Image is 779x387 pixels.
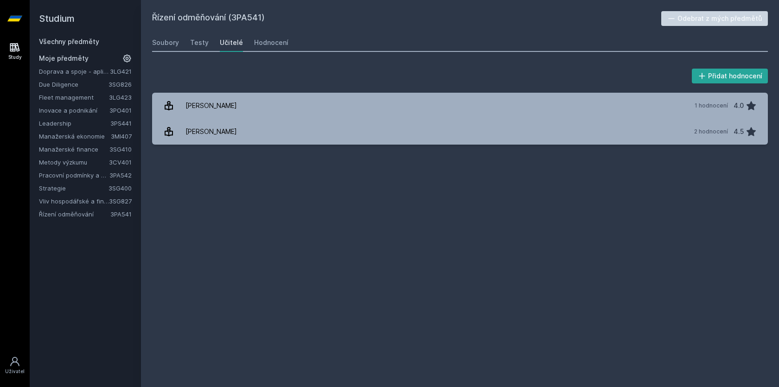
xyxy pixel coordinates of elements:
a: 3MI407 [111,133,132,140]
a: Study [2,37,28,65]
a: 3PA541 [110,210,132,218]
a: Soubory [152,33,179,52]
div: 1 hodnocení [695,102,728,109]
a: Doprava a spoje - aplikace [39,67,110,76]
a: Leadership [39,119,110,128]
a: 3LG423 [109,94,132,101]
a: Strategie [39,184,109,193]
div: Soubory [152,38,179,47]
a: 3PO401 [109,107,132,114]
a: Testy [190,33,209,52]
a: [PERSON_NAME] 1 hodnocení 4.0 [152,93,768,119]
a: Metody výzkumu [39,158,109,167]
div: Study [8,54,22,61]
button: Odebrat z mých předmětů [661,11,768,26]
div: [PERSON_NAME] [185,122,237,141]
a: Všechny předměty [39,38,99,45]
div: 4.5 [734,122,744,141]
button: Přidat hodnocení [692,69,768,83]
div: Hodnocení [254,38,288,47]
a: [PERSON_NAME] 2 hodnocení 4.5 [152,119,768,145]
a: Inovace a podnikání [39,106,109,115]
a: 3SG826 [109,81,132,88]
a: 3SG827 [109,197,132,205]
div: Uživatel [5,368,25,375]
a: Pracovní podmínky a pracovní vztahy [39,171,109,180]
span: Moje předměty [39,54,89,63]
div: Učitelé [220,38,243,47]
a: Uživatel [2,351,28,380]
a: Manažerská ekonomie [39,132,111,141]
a: Učitelé [220,33,243,52]
a: 3PA542 [109,171,132,179]
h2: Řízení odměňování (3PA541) [152,11,661,26]
div: [PERSON_NAME] [185,96,237,115]
a: 3SG400 [109,184,132,192]
a: 3CV401 [109,159,132,166]
a: 3SG410 [109,146,132,153]
a: Hodnocení [254,33,288,52]
a: Fleet management [39,93,109,102]
div: Testy [190,38,209,47]
a: 3PS441 [110,120,132,127]
div: 4.0 [734,96,744,115]
a: Manažerské finance [39,145,109,154]
div: 2 hodnocení [694,128,728,135]
a: Vliv hospodářské a finanční kriminality na hodnotu a strategii firmy [39,197,109,206]
a: 3LG421 [110,68,132,75]
a: Due Diligence [39,80,109,89]
a: Řízení odměňování [39,209,110,219]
